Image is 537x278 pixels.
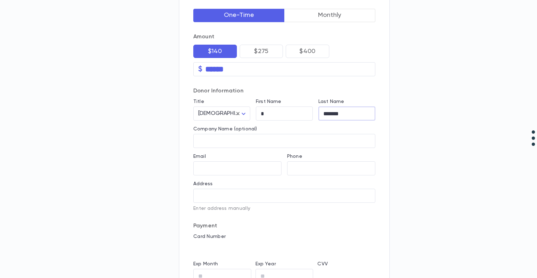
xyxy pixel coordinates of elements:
label: Phone [287,154,302,159]
p: Amount [193,33,375,40]
button: $140 [193,45,237,58]
p: $ [198,66,202,73]
label: Last Name [318,99,344,104]
p: Enter address manually [193,206,375,211]
p: CVV [317,261,375,267]
button: Monthly [284,9,376,22]
p: $140 [208,48,222,55]
p: $400 [299,48,315,55]
label: Exp Year [255,261,276,267]
p: Payment [193,222,375,229]
label: Email [193,154,206,159]
p: Donor Information [193,88,375,95]
button: $275 [240,45,283,58]
label: First Name [256,99,281,104]
button: One-Time [193,9,285,22]
iframe: card [193,241,375,256]
span: [DEMOGRAPHIC_DATA] [198,111,258,116]
label: Company Name (optional) [193,126,257,132]
label: Address [193,181,213,187]
button: $400 [286,45,329,58]
p: $275 [254,48,268,55]
label: Title [193,99,204,104]
div: [DEMOGRAPHIC_DATA] [193,107,250,121]
p: Card Number [193,234,375,239]
label: Exp Month [193,261,218,267]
